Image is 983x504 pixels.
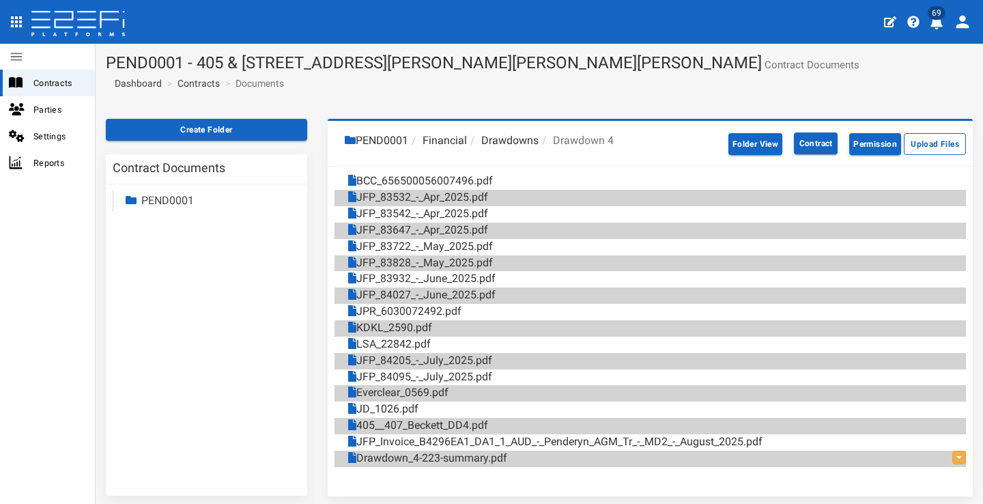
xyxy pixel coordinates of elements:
button: Permission [849,133,901,155]
a: JD_1026.pdf [348,402,418,417]
span: Contracts [33,75,84,91]
a: JFP_83647_-_Apr_2025.pdf [348,223,488,238]
span: Dashboard [109,78,162,89]
span: Reports [33,155,84,171]
a: BCC_656500056007496.pdf [348,173,493,189]
span: Settings [33,128,84,144]
button: Contract [794,132,838,154]
button: Upload Files [904,133,966,155]
a: 405__407_Beckett_DD4.pdf [348,418,488,434]
a: PEND0001 [141,194,194,207]
li: Drawdowns [467,133,539,149]
span: Parties [33,102,84,117]
li: Documents [222,76,284,90]
a: JFP_84205_-_July_2025.pdf [348,353,492,369]
button: Folder View [728,133,782,155]
a: JFP_Invoice_B4296EA1_DA1_1_AUD_-_Penderyn_AGM_Tr_-_MD2_-_August_2025.pdf [348,434,763,450]
li: Drawdown 4 [539,133,614,149]
a: LSA_22842.pdf [348,337,431,352]
a: JFP_84095_-_July_2025.pdf [348,369,492,385]
a: JFP_83532_-_Apr_2025.pdf [348,190,488,206]
small: Contract Documents [762,60,859,70]
a: JFP_83828_-_May_2025.pdf [348,255,493,271]
a: JFP_84027_-_June_2025.pdf [348,288,496,303]
a: Dashboard [109,76,162,90]
button: Create Folder [106,119,307,141]
li: Financial [408,133,467,149]
h1: PEND0001 - 405 & [STREET_ADDRESS][PERSON_NAME][PERSON_NAME][PERSON_NAME] [106,54,973,72]
a: Drawdown_4-223-summary.pdf [348,451,507,466]
a: Everclear_0569.pdf [348,385,448,401]
li: PEND0001 [345,133,408,149]
a: JPR_6030072492.pdf [348,304,461,320]
a: KDKL_2590.pdf [348,320,432,336]
a: Contracts [177,76,220,90]
a: JFP_83722_-_May_2025.pdf [348,239,493,255]
a: JFP_83542_-_Apr_2025.pdf [348,206,488,222]
a: JFP_83932_-_June_2025.pdf [348,271,496,287]
h3: Contract Documents [113,162,225,174]
a: Contract [785,128,846,159]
